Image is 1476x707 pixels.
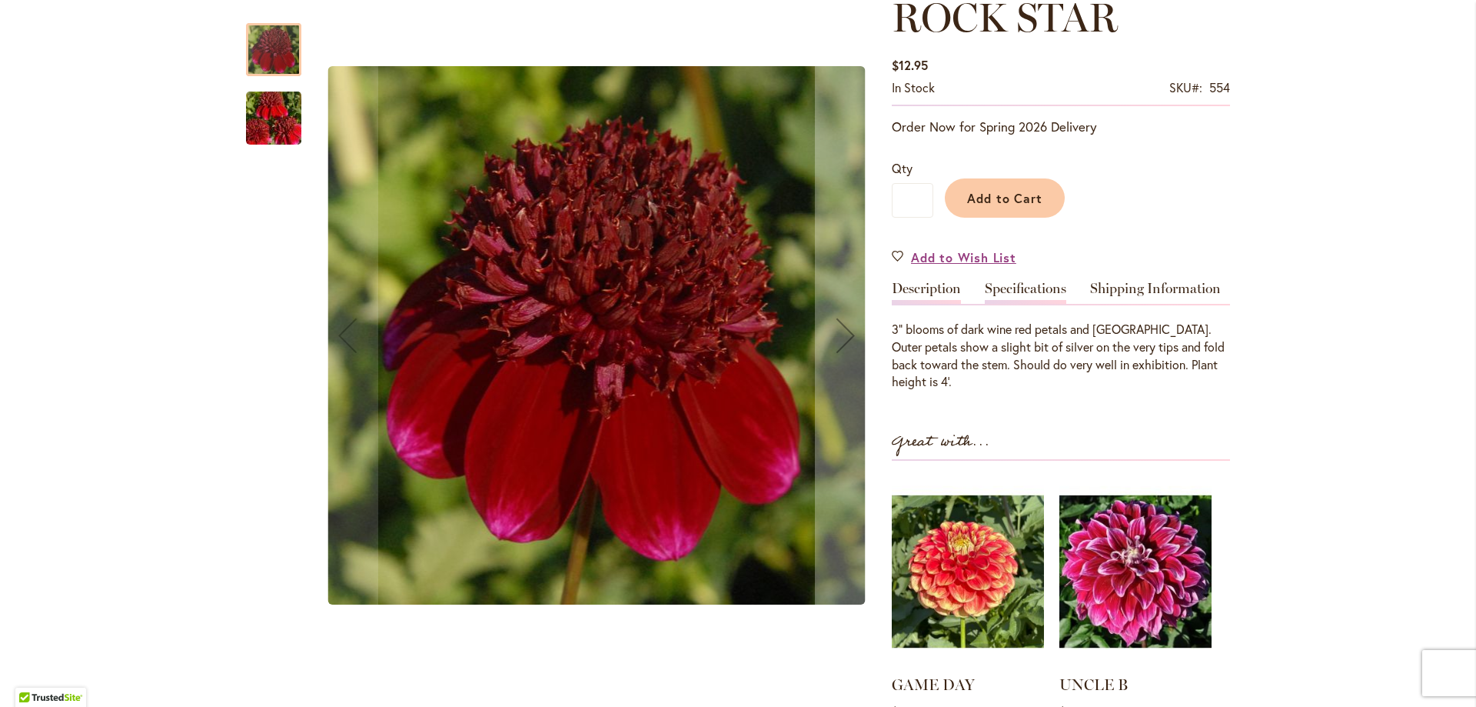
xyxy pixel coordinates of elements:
[317,8,876,664] div: ROCK STARROCK STAR
[317,8,947,664] div: Product Images
[892,321,1230,391] div: 3” blooms of dark wine red petals and [GEOGRAPHIC_DATA]. Outer petals show a slight bit of silver...
[892,282,1230,391] div: Detailed Product Info
[892,248,1016,266] a: Add to Wish List
[815,8,876,664] button: Next
[317,8,876,664] div: ROCK STAR
[1169,79,1202,95] strong: SKU
[218,82,329,155] img: ROCK STAR
[892,118,1230,136] p: Order Now for Spring 2026 Delivery
[1059,476,1212,667] img: UNCLE B
[967,190,1043,206] span: Add to Cart
[1209,79,1230,97] div: 554
[892,79,935,95] span: In stock
[328,66,866,605] img: ROCK STAR
[892,57,928,73] span: $12.95
[911,248,1016,266] span: Add to Wish List
[892,675,975,694] a: GAME DAY
[1059,675,1128,694] a: UNCLE B
[892,429,990,455] strong: Great with...
[1090,282,1221,304] a: Shipping Information
[12,652,55,695] iframe: Launch Accessibility Center
[985,282,1066,304] a: Specifications
[892,160,913,176] span: Qty
[246,76,301,145] div: ROCK STAR
[892,79,935,97] div: Availability
[246,8,317,76] div: ROCK STAR
[892,282,961,304] a: Description
[892,476,1044,667] img: GAME DAY
[945,178,1065,218] button: Add to Cart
